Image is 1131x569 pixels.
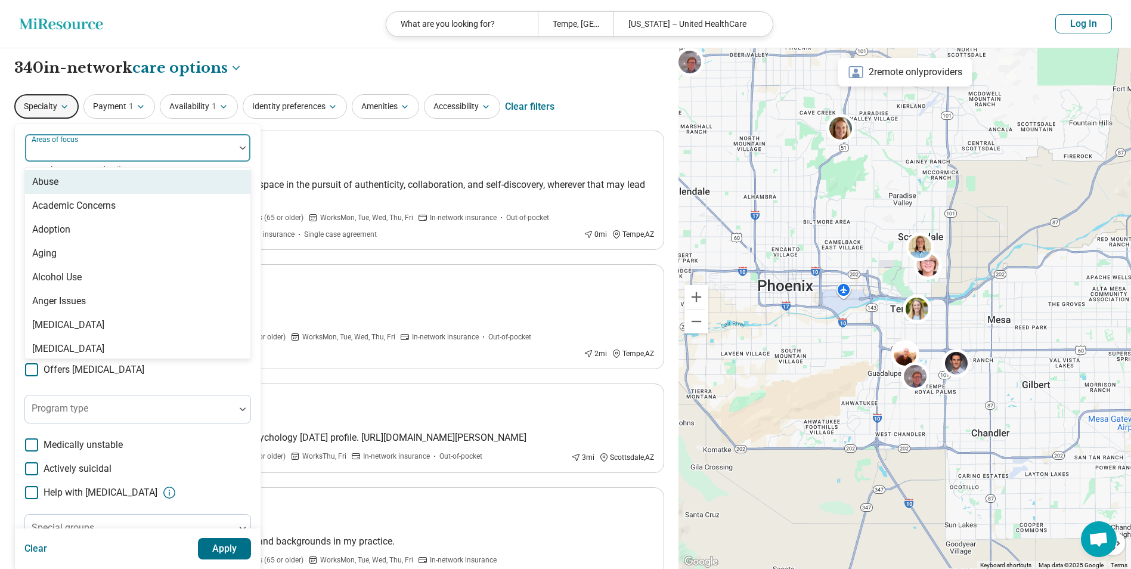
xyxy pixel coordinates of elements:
button: Identity preferences [243,94,347,119]
span: Works Thu, Fri [302,451,346,462]
button: Accessibility [424,94,500,119]
span: Medically unstable [44,438,123,452]
span: In-network insurance [412,332,479,342]
div: Abuse [32,175,58,189]
span: Out-of-pocket [439,451,482,462]
div: [MEDICAL_DATA] [32,342,104,356]
div: Academic Concerns [32,199,116,213]
span: 1 [129,100,134,113]
span: Offers [MEDICAL_DATA] [44,363,144,377]
p: I welcome and affirm all clients of all identities and backgrounds in my practice. [60,534,654,549]
div: 3 mi [571,452,594,463]
div: Tempe , AZ [612,229,654,240]
span: Works Mon, Tue, Wed, Thu, Fri [320,212,413,223]
span: Help with [MEDICAL_DATA] [44,485,157,500]
button: Clear [24,538,48,559]
div: Tempe, [GEOGRAPHIC_DATA] [538,12,613,36]
span: Works Mon, Tue, Wed, Thu, Fri [302,332,395,342]
button: Specialty [14,94,79,119]
div: Adoption [32,222,70,237]
button: Amenities [352,94,419,119]
span: Single case agreement [304,229,377,240]
label: Program type [32,403,88,414]
div: Alcohol Use [32,270,82,284]
label: Special groups [32,522,94,533]
span: Works Mon, Tue, Wed, Thu, Fri [320,555,413,565]
span: Out-of-pocket [488,332,531,342]
span: In-network insurance [363,451,430,462]
div: What are you looking for? [386,12,538,36]
span: Anxiety, [MEDICAL_DATA], Self-Esteem, etc. [24,166,159,174]
div: [MEDICAL_DATA] [32,318,104,332]
span: In-network insurance [430,555,497,565]
button: Apply [198,538,252,559]
div: 2 remote only providers [838,58,972,86]
div: Aging [32,246,57,261]
div: [US_STATE] – United HealthCare [613,12,765,36]
button: Zoom out [684,310,708,333]
button: Care options [132,58,242,78]
a: Terms (opens in new tab) [1111,562,1127,568]
span: care options [132,58,228,78]
div: 2 mi [584,348,607,359]
p: I am dedicated to cultivating a safe counseling space in the pursuit of authenticity, collaborati... [60,178,654,206]
button: Zoom in [684,285,708,309]
div: 0 mi [584,229,607,240]
button: Payment1 [83,94,155,119]
span: Actively suicidal [44,462,111,476]
span: 1 [212,100,216,113]
button: Availability1 [160,94,238,119]
label: Areas of focus [32,135,80,144]
span: In-network insurance [430,212,497,223]
p: Meaning-Centered & [MEDICAL_DATA] [60,311,654,326]
button: Log In [1055,14,1112,33]
div: Open chat [1081,521,1117,557]
div: Clear filters [505,92,554,121]
span: Out-of-pocket [506,212,549,223]
div: Scottsdale , AZ [599,452,654,463]
span: Map data ©2025 Google [1039,562,1104,568]
h1: 340 in-network [14,58,242,78]
p: Counseling is a personal journey. Review my Psychology [DATE] profile. [URL][DOMAIN_NAME][PERSON_... [60,431,654,445]
div: Tempe , AZ [612,348,654,359]
div: Anger Issues [32,294,86,308]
